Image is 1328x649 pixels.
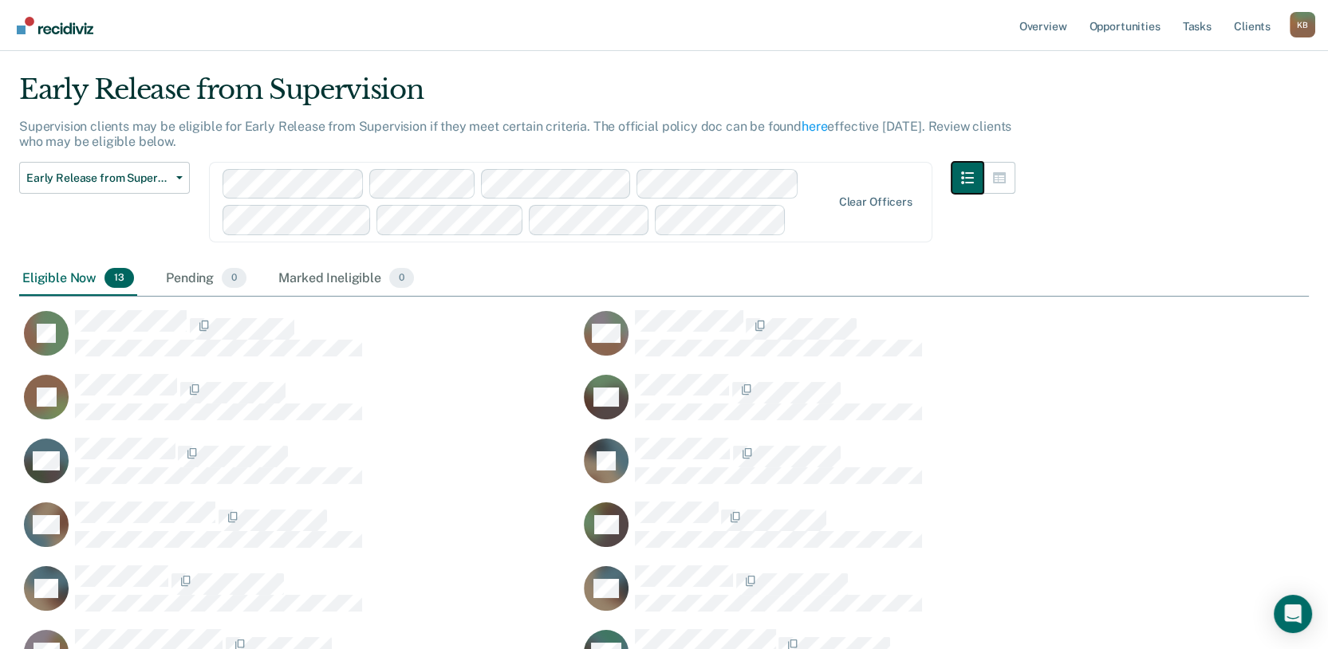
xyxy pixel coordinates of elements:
img: Recidiviz [17,17,93,34]
div: CaseloadOpportunityCell-07772290 [579,309,1139,373]
span: Early Release from Supervision [26,171,170,185]
span: 0 [389,268,414,289]
div: K B [1290,12,1315,37]
div: CaseloadOpportunityCell-03762195 [579,373,1139,437]
div: CaseloadOpportunityCell-01457315 [19,373,579,437]
div: CaseloadOpportunityCell-05274489 [19,564,579,628]
div: CaseloadOpportunityCell-01939616 [19,309,579,373]
div: CaseloadOpportunityCell-04195221 [579,501,1139,564]
div: Early Release from Supervision [19,73,1015,119]
button: Profile dropdown button [1290,12,1315,37]
a: here [802,119,827,134]
div: Clear officers [839,195,912,209]
p: Supervision clients may be eligible for Early Release from Supervision if they meet certain crite... [19,119,1011,149]
span: 13 [104,268,134,289]
div: Pending0 [163,262,250,297]
button: Early Release from Supervision [19,162,190,194]
div: CaseloadOpportunityCell-03736203 [579,564,1139,628]
div: CaseloadOpportunityCell-01798806 [19,501,579,564]
span: 0 [222,268,246,289]
div: Marked Ineligible0 [275,262,417,297]
div: CaseloadOpportunityCell-05861945 [19,437,579,501]
div: Open Intercom Messenger [1274,595,1312,633]
div: CaseloadOpportunityCell-02071590 [579,437,1139,501]
div: Eligible Now13 [19,262,137,297]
